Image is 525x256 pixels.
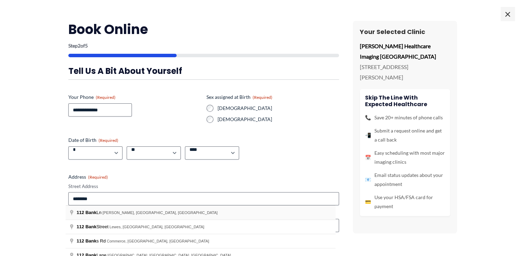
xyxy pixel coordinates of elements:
legend: Sex assigned at Birth [206,94,272,101]
span: (Required) [88,174,108,180]
h3: Tell us a bit about yourself [68,66,339,76]
span: s Rd [77,238,107,244]
li: Submit a request online and get a call back [365,126,445,144]
span: 📲 [365,131,371,140]
span: 📧 [365,175,371,184]
span: 112 Bank [77,224,96,229]
h4: Skip the line with Expected Healthcare [365,94,445,108]
h3: Your Selected Clinic [360,28,450,36]
span: (Required) [96,95,116,100]
span: (Required) [99,138,118,143]
span: × [501,7,515,21]
label: Your Phone [68,94,201,101]
span: 2 [78,43,81,49]
span: Commerce, [GEOGRAPHIC_DATA], [GEOGRAPHIC_DATA] [107,239,209,243]
span: 📞 [365,113,371,122]
legend: Date of Birth [68,137,118,144]
span: (Required) [253,95,272,100]
span: Bank [85,238,96,244]
li: Use your HSA/FSA card for payment [365,193,445,211]
span: 5 [85,43,88,49]
span: Street [77,224,110,229]
li: Easy scheduling with most major imaging clinics [365,148,445,167]
legend: Address [68,173,108,180]
p: [STREET_ADDRESS][PERSON_NAME] [360,62,450,82]
span: 💳 [365,197,371,206]
li: Email status updates about your appointment [365,171,445,189]
span: 112 [77,238,84,244]
span: 📅 [365,153,371,162]
span: Ln [77,210,103,215]
li: Save 20+ minutes of phone calls [365,113,445,122]
span: Lewes, [GEOGRAPHIC_DATA], [GEOGRAPHIC_DATA] [110,225,204,229]
span: 112 [77,210,84,215]
p: Step of [68,43,339,48]
label: [DEMOGRAPHIC_DATA] [218,105,339,112]
span: [PERSON_NAME], [GEOGRAPHIC_DATA], [GEOGRAPHIC_DATA] [102,211,218,215]
h2: Book Online [68,21,339,38]
span: Bank [85,210,96,215]
label: Street Address [68,183,339,190]
p: [PERSON_NAME] Healthcare Imaging [GEOGRAPHIC_DATA] [360,41,450,61]
label: [DEMOGRAPHIC_DATA] [218,116,339,123]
